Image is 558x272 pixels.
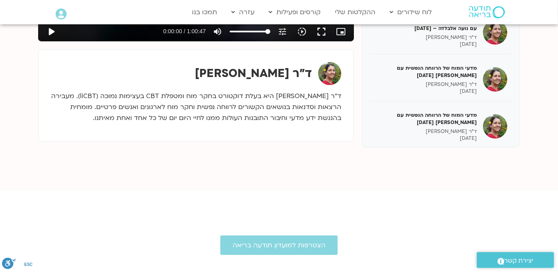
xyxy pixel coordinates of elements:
[375,17,477,32] h5: רווחה נפשית (Wellbeing) ממבט מדעי המוח עם נועה אלבלדה – [DATE]
[233,242,325,249] span: הצטרפות למועדון תודעה בריאה
[51,91,341,124] p: ד״ר [PERSON_NAME] היא בעלת דוקטורט בחקר מוח ומטפלת CBT בעצימות נמוכה (liCBT). מעבירה הרצאות וסדנא...
[265,4,325,20] a: קורסים ופעילות
[188,4,222,20] a: תמכו בנו
[318,62,341,85] img: ד"ר נועה אלבלדה
[375,64,477,79] h5: מדעי המוח של הרווחה הנפשית עם [PERSON_NAME] [DATE]
[375,135,477,142] p: [DATE]
[483,67,507,92] img: מדעי המוח של הרווחה הנפשית עם נועה אלבלדה 28/02/25
[375,81,477,88] p: ד"ר [PERSON_NAME]
[483,20,507,45] img: רווחה נפשית (Wellbeing) ממבט מדעי המוח עם נועה אלבלדה – 21/02/25
[375,41,477,48] p: [DATE]
[331,4,380,20] a: ההקלטות שלי
[220,236,338,255] a: הצטרפות למועדון תודעה בריאה
[469,6,505,18] img: תודעה בריאה
[504,255,534,266] span: יצירת קשר
[386,4,436,20] a: לוח שידורים
[477,252,554,268] a: יצירת קשר
[483,114,507,139] img: מדעי המוח של הרווחה הנפשית עם נועה אלבלדה 07/03/25
[375,34,477,41] p: ד"ר [PERSON_NAME]
[228,4,259,20] a: עזרה
[195,66,312,81] strong: ד"ר [PERSON_NAME]
[375,88,477,95] p: [DATE]
[375,111,477,126] h5: מדעי המוח של הרווחה הנפשית עם [PERSON_NAME] [DATE]
[375,128,477,135] p: ד"ר [PERSON_NAME]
